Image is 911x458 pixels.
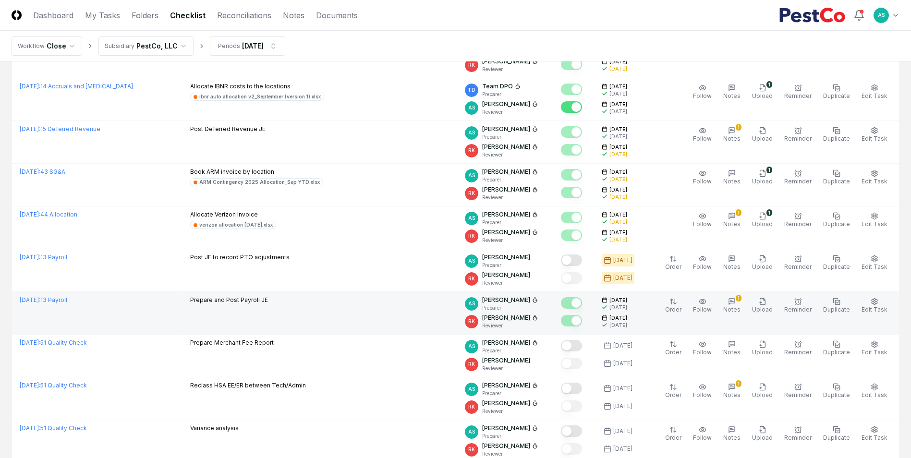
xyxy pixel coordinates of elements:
span: RK [468,275,475,282]
span: [DATE] [609,211,627,218]
button: Reminder [782,253,814,273]
span: Reminder [784,391,812,398]
p: Preparer [482,176,538,183]
span: Duplicate [823,135,850,142]
span: Order [665,306,681,313]
a: My Tasks [85,10,120,21]
span: Notes [723,220,741,228]
button: Notes [721,168,742,188]
span: AS [468,215,475,222]
p: [PERSON_NAME] [482,356,530,365]
span: Edit Task [862,391,887,398]
div: ibnr auto allocation v2_September (version 1).xlsx [199,93,321,100]
button: Edit Task [860,338,889,359]
button: Follow [691,253,714,273]
span: Order [665,434,681,441]
button: Mark complete [561,101,582,113]
button: 1Notes [721,296,742,316]
button: Mark complete [561,187,582,198]
span: Reminder [784,434,812,441]
button: Order [663,338,683,359]
span: RK [468,446,475,453]
p: Reviewer [482,237,538,244]
span: Reminder [784,135,812,142]
button: Follow [691,82,714,102]
img: Logo [12,10,22,20]
span: Upload [752,263,773,270]
button: Mark complete [561,229,582,241]
nav: breadcrumb [12,36,285,56]
span: [DATE] [609,144,627,151]
p: Allocate Verizon Invoice [190,210,276,219]
span: Notes [723,178,741,185]
span: TD [468,86,475,94]
button: Mark complete [561,84,582,95]
span: [DATE] [609,186,627,193]
span: Reminder [784,349,812,356]
span: Upload [752,306,773,313]
p: Reviewer [482,450,538,458]
span: [DATE] : [20,168,40,175]
span: Upload [752,135,773,142]
span: [DATE] [609,83,627,90]
p: Reviewer [482,151,538,158]
button: Mark complete [561,254,582,266]
span: AS [468,172,475,179]
span: Reminder [784,220,812,228]
div: [DATE] [613,402,632,410]
a: Reconciliations [217,10,271,21]
a: [DATE]:43 SG&A [20,168,65,175]
span: Duplicate [823,263,850,270]
div: ARM Contingency 2025 Allocation_Sep YTD.xlsx [199,179,320,186]
div: [DATE] [609,218,627,226]
p: [PERSON_NAME] [482,381,530,390]
span: Edit Task [862,92,887,99]
span: RK [468,403,475,410]
button: Edit Task [860,381,889,401]
span: AS [468,386,475,393]
a: [DATE]:51 Quality Check [20,339,87,346]
button: Reminder [782,210,814,230]
p: [PERSON_NAME] [482,253,530,262]
p: [PERSON_NAME] [482,338,530,347]
p: Reviewer [482,408,538,415]
div: Subsidiary [105,42,134,50]
p: [PERSON_NAME] [482,57,530,66]
span: Follow [693,391,712,398]
button: Order [663,253,683,273]
span: RK [468,232,475,240]
span: Edit Task [862,434,887,441]
p: [PERSON_NAME] [482,442,530,450]
span: AS [468,343,475,350]
button: Mark complete [561,358,582,369]
span: Order [665,391,681,398]
span: Duplicate [823,220,850,228]
button: Mark complete [561,212,582,223]
p: Reviewer [482,322,538,329]
button: Mark complete [561,297,582,309]
span: RK [468,190,475,197]
button: Follow [691,296,714,316]
p: [PERSON_NAME] [482,424,530,433]
button: 1Upload [750,168,775,188]
span: [DATE] : [20,296,40,303]
button: Duplicate [821,168,852,188]
p: [PERSON_NAME] [482,210,530,219]
a: ARM Contingency 2025 Allocation_Sep YTD.xlsx [190,178,323,186]
span: Duplicate [823,391,850,398]
p: Prepare Merchant Fee Report [190,338,274,347]
button: Upload [750,381,775,401]
button: Mark complete [561,340,582,351]
span: [DATE] [609,126,627,133]
button: Edit Task [860,296,889,316]
p: Reviewer [482,194,538,201]
div: Workflow [18,42,45,50]
button: Mark complete [561,169,582,181]
button: Follow [691,338,714,359]
div: [DATE] [609,322,627,329]
p: [PERSON_NAME] [482,399,530,408]
span: Follow [693,434,712,441]
span: AS [468,104,475,111]
span: Notes [723,92,741,99]
span: Duplicate [823,306,850,313]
